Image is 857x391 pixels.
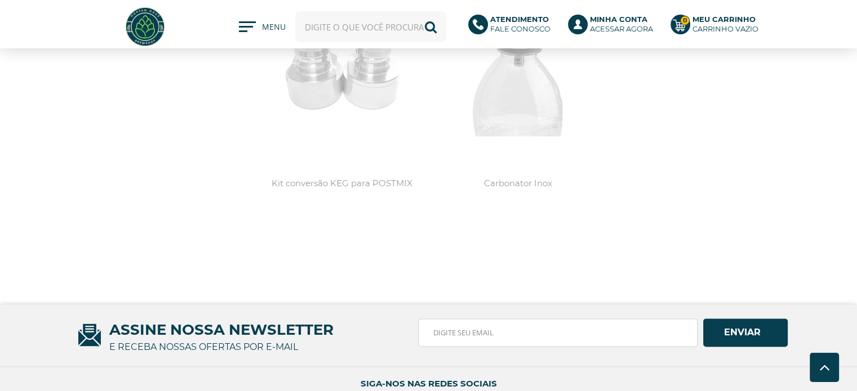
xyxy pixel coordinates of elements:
p: Acessar agora [590,15,653,34]
img: Hopfen Haus BrewShop [124,6,166,48]
strong: 0 [680,16,690,25]
a: Minha ContaAcessar agora [568,15,659,39]
p: e receba nossas ofertas por e-mail [109,339,298,356]
b: Atendimento [490,15,549,24]
input: Digite seu email [418,318,697,347]
a: AtendimentoFale conosco [468,15,557,39]
p: Fale conosco [490,15,550,34]
input: Digite o que você procura [295,11,446,42]
span: MENU [262,21,284,38]
div: Carrinho Vazio [692,24,758,34]
button: Assinar [703,318,788,347]
b: Minha Conta [590,15,647,24]
button: Buscar [415,11,446,42]
button: MENU [239,21,284,33]
b: Meu Carrinho [692,15,756,24]
span: ASSINE NOSSA NEWSLETTER [70,313,788,347]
